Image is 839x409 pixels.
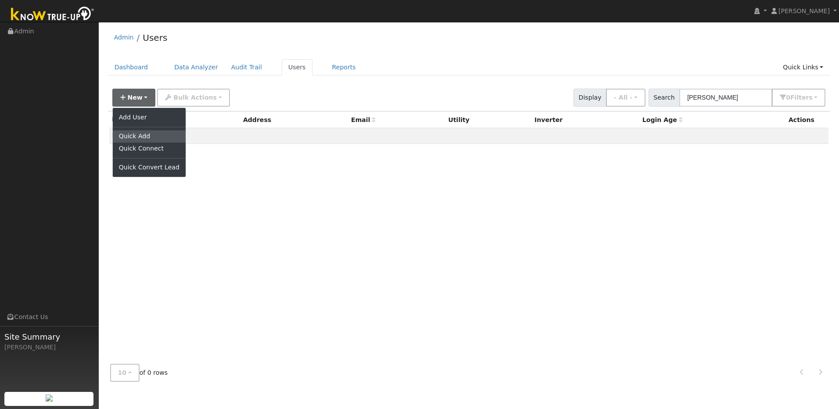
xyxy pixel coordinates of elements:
span: s [809,94,812,101]
span: Site Summary [4,331,94,343]
span: New [127,94,142,101]
a: Quick Convert Lead [113,161,186,174]
a: Users [143,32,167,43]
a: Quick Links [776,59,830,75]
div: Inverter [534,115,636,125]
button: - All - [606,89,645,107]
span: [PERSON_NAME] [778,7,830,14]
span: Email [351,116,376,123]
span: Filter [790,94,813,101]
span: Search [649,89,680,107]
button: 10 [110,364,140,382]
a: Admin [114,34,134,41]
button: Bulk Actions [157,89,229,107]
button: New [112,89,156,107]
img: Know True-Up [7,5,99,25]
td: None [109,128,829,144]
a: Quick Add [113,130,186,143]
a: Users [282,59,312,75]
a: Reports [326,59,362,75]
input: Search [679,89,772,107]
div: [PERSON_NAME] [4,343,94,352]
div: Address [243,115,345,125]
span: Bulk Actions [173,94,217,101]
span: of 0 rows [110,364,168,382]
span: Display [574,89,606,107]
a: Audit Trail [225,59,269,75]
a: Data Analyzer [168,59,225,75]
span: Days since last login [642,116,683,123]
button: 0Filters [772,89,825,107]
div: Utility [448,115,528,125]
a: Add User [113,111,186,123]
div: Actions [789,115,825,125]
img: retrieve [46,395,53,402]
a: Quick Connect [113,143,186,155]
a: Dashboard [108,59,155,75]
span: 10 [118,369,127,376]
